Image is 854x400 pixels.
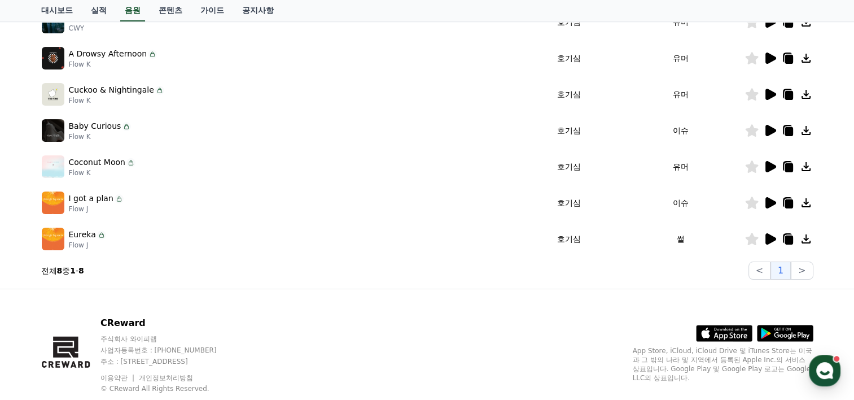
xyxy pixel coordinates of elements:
button: > [791,262,813,280]
td: 호기심 [521,221,617,257]
span: 대화 [103,324,117,333]
td: 유머 [617,4,744,40]
p: A Drowsy Afternoon [69,48,147,60]
p: Flow J [69,241,106,250]
td: 유머 [617,76,744,112]
p: Eureka [69,229,96,241]
img: music [42,119,64,142]
td: 유머 [617,40,744,76]
img: music [42,192,64,214]
p: CReward [100,316,238,330]
td: 썰 [617,221,744,257]
p: Flow K [69,60,157,69]
a: 대화 [75,306,146,334]
p: Flow K [69,168,135,177]
td: 호기심 [521,4,617,40]
td: 호기심 [521,185,617,221]
button: 1 [770,262,791,280]
p: 사업자등록번호 : [PHONE_NUMBER] [100,346,238,355]
td: 이슈 [617,185,744,221]
span: 홈 [36,323,42,332]
span: 설정 [174,323,188,332]
td: 호기심 [521,112,617,149]
p: Flow K [69,132,132,141]
img: music [42,47,64,69]
td: 유머 [617,149,744,185]
p: CWY [69,24,119,33]
p: I got a plan [69,193,113,205]
button: < [748,262,770,280]
p: Coconut Moon [69,156,125,168]
strong: 8 [57,266,63,275]
p: Baby Curious [69,120,121,132]
td: 호기심 [521,40,617,76]
p: 주식회사 와이피랩 [100,334,238,344]
td: 이슈 [617,112,744,149]
p: Flow K [69,96,164,105]
strong: 8 [78,266,84,275]
td: 호기심 [521,76,617,112]
a: 설정 [146,306,217,334]
img: music [42,83,64,106]
p: Cuckoo & Nightingale [69,84,154,96]
img: music [42,155,64,178]
p: App Store, iCloud, iCloud Drive 및 iTunes Store는 미국과 그 밖의 나라 및 지역에서 등록된 Apple Inc.의 서비스 상표입니다. Goo... [633,346,813,382]
a: 개인정보처리방침 [139,374,193,382]
img: music [42,228,64,250]
a: 홈 [3,306,75,334]
img: music [42,11,64,33]
td: 호기심 [521,149,617,185]
a: 이용약관 [100,374,136,382]
p: © CReward All Rights Reserved. [100,384,238,393]
p: 전체 중 - [41,265,84,276]
p: Flow J [69,205,124,214]
p: 주소 : [STREET_ADDRESS] [100,357,238,366]
strong: 1 [70,266,76,275]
